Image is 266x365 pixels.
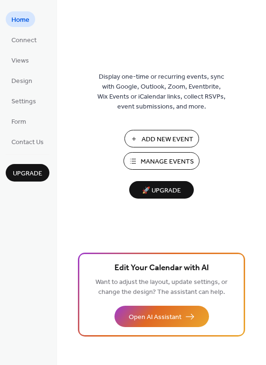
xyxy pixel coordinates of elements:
[114,262,209,275] span: Edit Your Calendar with AI
[123,152,199,170] button: Manage Events
[11,117,26,127] span: Form
[11,36,37,46] span: Connect
[6,52,35,68] a: Views
[11,56,29,66] span: Views
[6,32,42,47] a: Connect
[6,164,49,182] button: Upgrade
[97,72,226,112] span: Display one-time or recurring events, sync with Google, Outlook, Zoom, Eventbrite, Wix Events or ...
[124,130,199,147] button: Add New Event
[141,157,194,167] span: Manage Events
[6,113,32,129] a: Form
[6,93,42,109] a: Settings
[142,135,193,145] span: Add New Event
[114,306,209,327] button: Open AI Assistant
[13,169,42,179] span: Upgrade
[129,312,181,322] span: Open AI Assistant
[6,134,49,149] a: Contact Us
[11,137,44,147] span: Contact Us
[135,184,188,197] span: 🚀 Upgrade
[11,76,32,86] span: Design
[11,15,29,25] span: Home
[6,73,38,88] a: Design
[6,11,35,27] a: Home
[11,97,36,107] span: Settings
[129,181,194,199] button: 🚀 Upgrade
[95,276,228,299] span: Want to adjust the layout, update settings, or change the design? The assistant can help.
